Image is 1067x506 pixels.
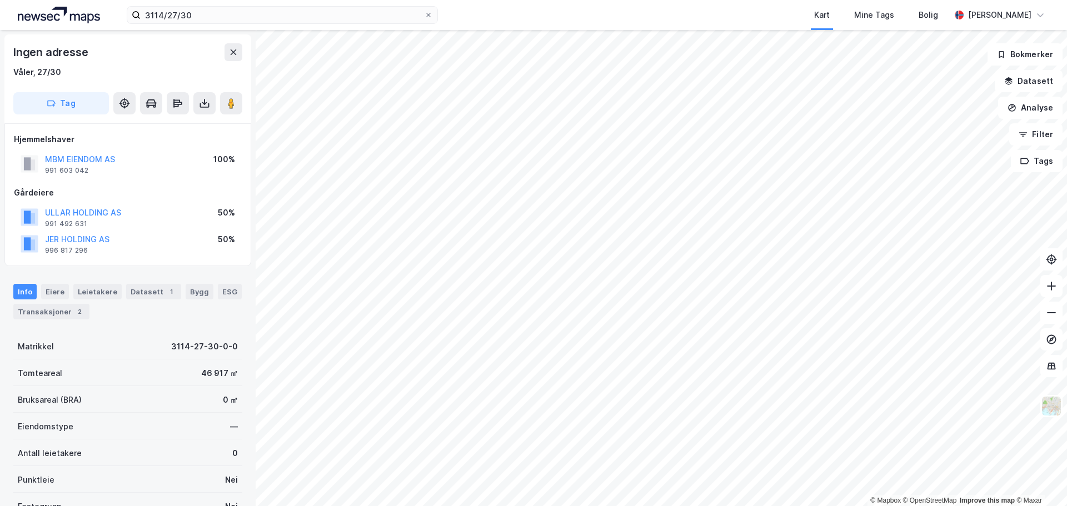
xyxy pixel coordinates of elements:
input: Søk på adresse, matrikkel, gårdeiere, leietakere eller personer [141,7,424,23]
div: Transaksjoner [13,304,89,319]
div: Datasett [126,284,181,299]
button: Tag [13,92,109,114]
div: [PERSON_NAME] [968,8,1031,22]
div: Eiere [41,284,69,299]
div: Matrikkel [18,340,54,353]
div: Eiendomstype [18,420,73,433]
button: Filter [1009,123,1063,146]
div: 50% [218,206,235,219]
img: logo.a4113a55bc3d86da70a041830d287a7e.svg [18,7,100,23]
button: Analyse [998,97,1063,119]
div: Ingen adresse [13,43,90,61]
div: 46 917 ㎡ [201,367,238,380]
div: 100% [213,153,235,166]
div: Bruksareal (BRA) [18,393,82,407]
div: 0 [232,447,238,460]
button: Tags [1011,150,1063,172]
a: Improve this map [960,497,1015,504]
div: Mine Tags [854,8,894,22]
div: 3114-27-30-0-0 [171,340,238,353]
div: Gårdeiere [14,186,242,199]
div: 991 492 631 [45,219,87,228]
iframe: Chat Widget [1011,453,1067,506]
div: Info [13,284,37,299]
div: 991 603 042 [45,166,88,175]
div: — [230,420,238,433]
div: Kart [814,8,830,22]
div: 2 [74,306,85,317]
a: Mapbox [870,497,901,504]
div: 0 ㎡ [223,393,238,407]
div: Tomteareal [18,367,62,380]
div: Bygg [186,284,213,299]
img: Z [1041,395,1062,417]
div: 1 [166,286,177,297]
div: Våler, 27/30 [13,66,61,79]
a: OpenStreetMap [903,497,957,504]
div: Hjemmelshaver [14,133,242,146]
button: Datasett [995,70,1063,92]
button: Bokmerker [988,43,1063,66]
div: Bolig [919,8,938,22]
div: Punktleie [18,473,54,487]
div: Kontrollprogram for chat [1011,453,1067,506]
div: 996 817 296 [45,246,88,255]
div: 50% [218,233,235,246]
div: Leietakere [73,284,122,299]
div: Antall leietakere [18,447,82,460]
div: Nei [225,473,238,487]
div: ESG [218,284,242,299]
